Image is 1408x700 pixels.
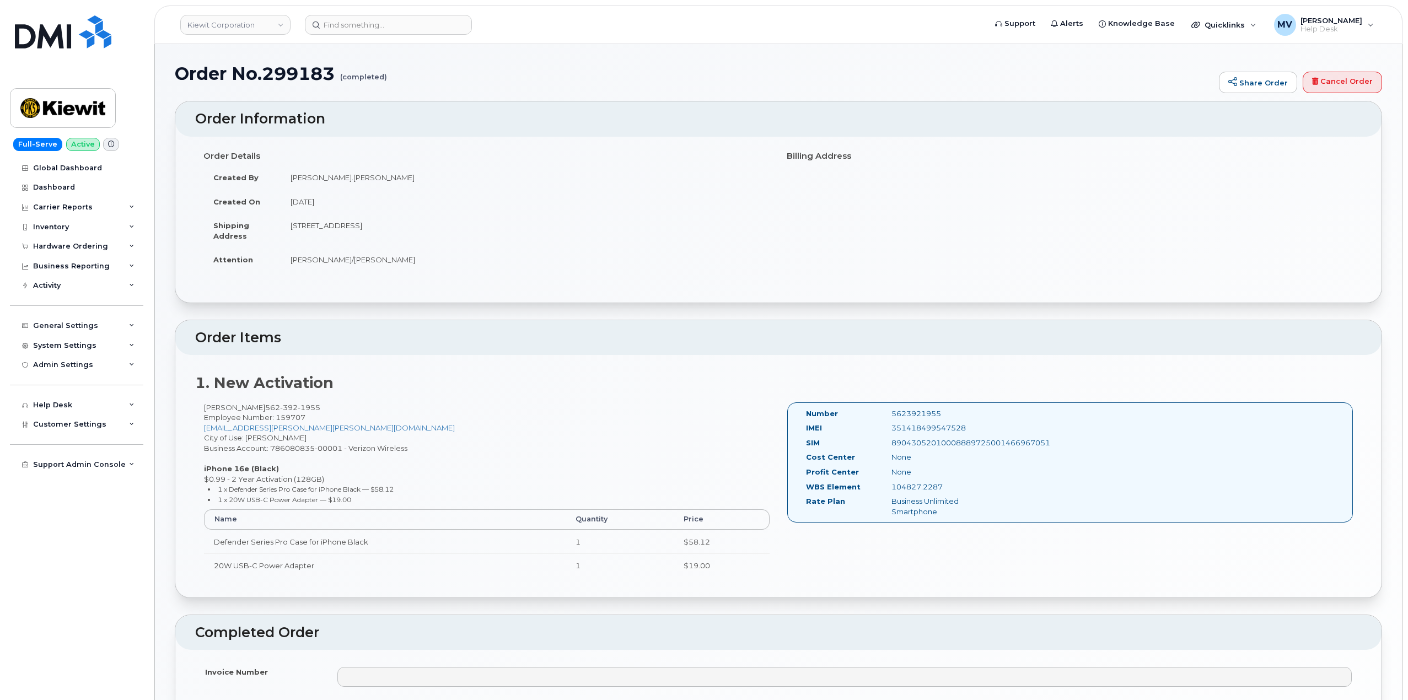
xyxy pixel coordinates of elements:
[205,667,268,677] label: Invoice Number
[883,452,1003,462] div: None
[213,221,249,240] strong: Shipping Address
[806,408,838,419] label: Number
[787,152,1353,161] h4: Billing Address
[883,496,1003,516] div: Business Unlimited Smartphone
[213,197,260,206] strong: Created On
[265,403,320,412] span: 562
[195,111,1362,127] h2: Order Information
[883,467,1003,477] div: None
[281,213,770,247] td: [STREET_ADDRESS]
[281,165,770,190] td: [PERSON_NAME].[PERSON_NAME]
[566,509,673,529] th: Quantity
[195,330,1362,346] h2: Order Items
[281,190,770,214] td: [DATE]
[674,509,770,529] th: Price
[806,482,861,492] label: WBS Element
[203,152,770,161] h4: Order Details
[218,485,394,493] small: 1 x Defender Series Pro Case for iPhone Black — $58.12
[674,530,770,554] td: $58.12
[195,374,334,392] strong: 1. New Activation
[1219,72,1297,94] a: Share Order
[213,255,253,264] strong: Attention
[806,438,820,448] label: SIM
[175,64,1213,83] h1: Order No.299183
[298,403,320,412] span: 1955
[566,530,673,554] td: 1
[883,423,1003,433] div: 351418499547528
[806,467,859,477] label: Profit Center
[1303,72,1382,94] a: Cancel Order
[195,625,1362,640] h2: Completed Order
[806,452,855,462] label: Cost Center
[280,403,298,412] span: 392
[218,496,351,504] small: 1 x 20W USB-C Power Adapter — $19.00
[204,553,566,578] td: 20W USB-C Power Adapter
[204,413,305,422] span: Employee Number: 159707
[204,530,566,554] td: Defender Series Pro Case for iPhone Black
[204,509,566,529] th: Name
[883,408,1003,419] div: 5623921955
[883,482,1003,492] div: 104827.2287
[204,464,279,473] strong: iPhone 16e (Black)
[340,64,387,81] small: (completed)
[883,438,1003,448] div: 89043052010008889725001466967051
[195,402,778,588] div: [PERSON_NAME] City of Use: [PERSON_NAME] Business Account: 786080835-00001 - Verizon Wireless $0....
[566,553,673,578] td: 1
[674,553,770,578] td: $19.00
[806,496,845,507] label: Rate Plan
[204,423,455,432] a: [EMAIL_ADDRESS][PERSON_NAME][PERSON_NAME][DOMAIN_NAME]
[281,247,770,272] td: [PERSON_NAME]/[PERSON_NAME]
[213,173,259,182] strong: Created By
[806,423,822,433] label: IMEI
